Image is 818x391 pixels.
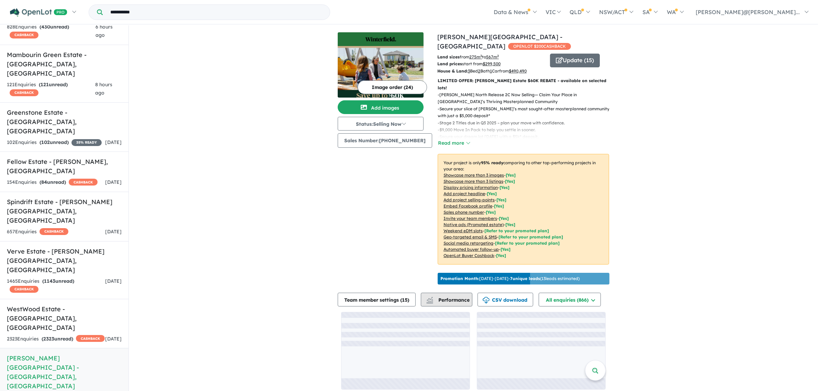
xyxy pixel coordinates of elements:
[7,23,96,40] div: 828 Enquir ies
[437,60,545,67] p: start from
[105,139,122,145] span: [DATE]
[437,54,460,59] b: Land sizes
[487,191,497,196] span: [ Yes ]
[40,139,69,145] strong: ( unread)
[483,61,501,66] u: $ 299,500
[71,139,102,146] span: 35 % READY
[444,222,504,227] u: Native ads (Promoted estate)
[41,139,50,145] span: 102
[509,68,527,74] u: $ 490,490
[105,278,122,284] span: [DATE]
[40,24,69,30] strong: ( unread)
[402,297,407,303] span: 15
[42,278,74,284] strong: ( unread)
[7,50,122,78] h5: Mambourin Green Estate - [GEOGRAPHIC_DATA] , [GEOGRAPHIC_DATA]
[486,210,496,215] span: [ Yes ]
[482,54,499,59] span: to
[501,247,511,252] span: [Yes]
[358,80,427,94] button: Image order (24)
[338,293,416,306] button: Team member settings (15)
[469,54,482,59] u: 275 m
[40,228,68,235] span: CASHBACK
[7,108,122,136] h5: Greenstone Estate - [GEOGRAPHIC_DATA] , [GEOGRAPHIC_DATA]
[438,91,615,105] p: - [PERSON_NAME] North Release 2C Now Selling— Claim Your Place in [GEOGRAPHIC_DATA]’s Thriving Ma...
[506,172,516,178] span: [ Yes ]
[7,81,95,97] div: 121 Enquir ies
[444,191,485,196] u: Add project headline
[486,54,499,59] u: 567 m
[510,276,540,281] b: 7 unique leads
[7,228,68,236] div: 657 Enquir ies
[505,222,515,227] span: [Yes]
[505,179,515,184] span: [ Yes ]
[40,179,66,185] strong: ( unread)
[76,335,105,342] span: CASHBACK
[539,293,601,306] button: All enquiries (866)
[105,228,122,235] span: [DATE]
[7,138,102,147] div: 102 Enquir ies
[39,81,68,88] strong: ( unread)
[427,297,433,301] img: line-chart.svg
[444,247,499,252] u: Automated buyer follow-up
[7,157,122,176] h5: Fellow Estate - [PERSON_NAME] , [GEOGRAPHIC_DATA]
[550,54,600,67] button: Update (15)
[438,154,609,265] p: Your project is only comparing to other top-performing projects in your area: - - - - - - - - - -...
[438,77,609,91] p: LIMITED OFFER: [PERSON_NAME] Estate $60K REBATE - available on selected lots!
[438,139,470,147] button: Read more
[444,185,498,190] u: Display pricing information
[104,5,328,20] input: Try estate name, suburb, builder or developer
[338,117,424,131] button: Status:Selling Now
[41,24,50,30] span: 430
[438,105,615,120] p: - Secure your slice of [PERSON_NAME]’s most sought-after masterplanned community with just a $5,0...
[444,216,497,221] u: Invite your team members
[7,354,122,391] h5: [PERSON_NAME][GEOGRAPHIC_DATA] - [GEOGRAPHIC_DATA] , [GEOGRAPHIC_DATA]
[444,234,497,239] u: Geo-targeted email & SMS
[41,179,47,185] span: 84
[438,120,615,126] p: - Stage 2 Titles due in Q3 2025 – plan your move with confidence.
[7,178,98,187] div: 154 Enquir ies
[497,54,499,58] sup: 2
[426,299,433,304] img: bar-chart.svg
[444,172,504,178] u: Showcase more than 3 images
[105,179,122,185] span: [DATE]
[696,9,800,15] span: [PERSON_NAME]@[PERSON_NAME]...
[10,286,38,293] span: CASHBACK
[43,336,54,342] span: 2323
[483,297,490,304] img: download icon
[42,336,73,342] strong: ( unread)
[10,8,67,17] img: Openlot PRO Logo White
[484,228,549,233] span: [Refer to your promoted plan]
[7,304,122,332] h5: WestWood Estate - [GEOGRAPHIC_DATA] , [GEOGRAPHIC_DATA]
[421,293,472,306] button: Performance
[490,68,492,74] u: 1
[478,293,533,306] button: CSV download
[495,241,560,246] span: [Refer to your promoted plan]
[338,46,424,98] img: Winterfield Estate - Winter Valley
[444,203,492,209] u: Embed Facebook profile
[105,336,122,342] span: [DATE]
[338,100,424,114] button: Add images
[69,179,98,186] span: CASHBACK
[437,68,545,75] p: Bed Bath Car from
[338,32,424,98] a: Winterfield Estate - Winter Valley LogoWinterfield Estate - Winter Valley
[7,247,122,275] h5: Verve Estate - [PERSON_NAME][GEOGRAPHIC_DATA] , [GEOGRAPHIC_DATA]
[10,32,38,38] span: CASHBACK
[500,185,509,190] span: [ Yes ]
[481,160,503,165] b: 95 % ready
[438,133,615,140] p: - Secure your dream lot [DATE] with a $5k* deposit.
[468,68,470,74] u: 3
[508,43,571,50] span: OPENLOT $ 200 CASHBACK
[444,241,493,246] u: Social media retargeting
[444,228,483,233] u: Weekend eDM slots
[496,253,506,258] span: [Yes]
[7,335,105,343] div: 2323 Enquir ies
[440,276,479,281] b: Promotion Month:
[498,234,563,239] span: [Refer to your promoted plan]
[7,197,122,225] h5: Spindrift Estate - [PERSON_NAME][GEOGRAPHIC_DATA] , [GEOGRAPHIC_DATA]
[444,179,503,184] u: Showcase more than 3 listings
[95,81,112,96] span: 8 hours ago
[338,133,432,148] button: Sales Number:[PHONE_NUMBER]
[437,68,468,74] b: House & Land:
[444,253,494,258] u: OpenLot Buyer Cashback
[7,277,105,294] div: 1465 Enquir ies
